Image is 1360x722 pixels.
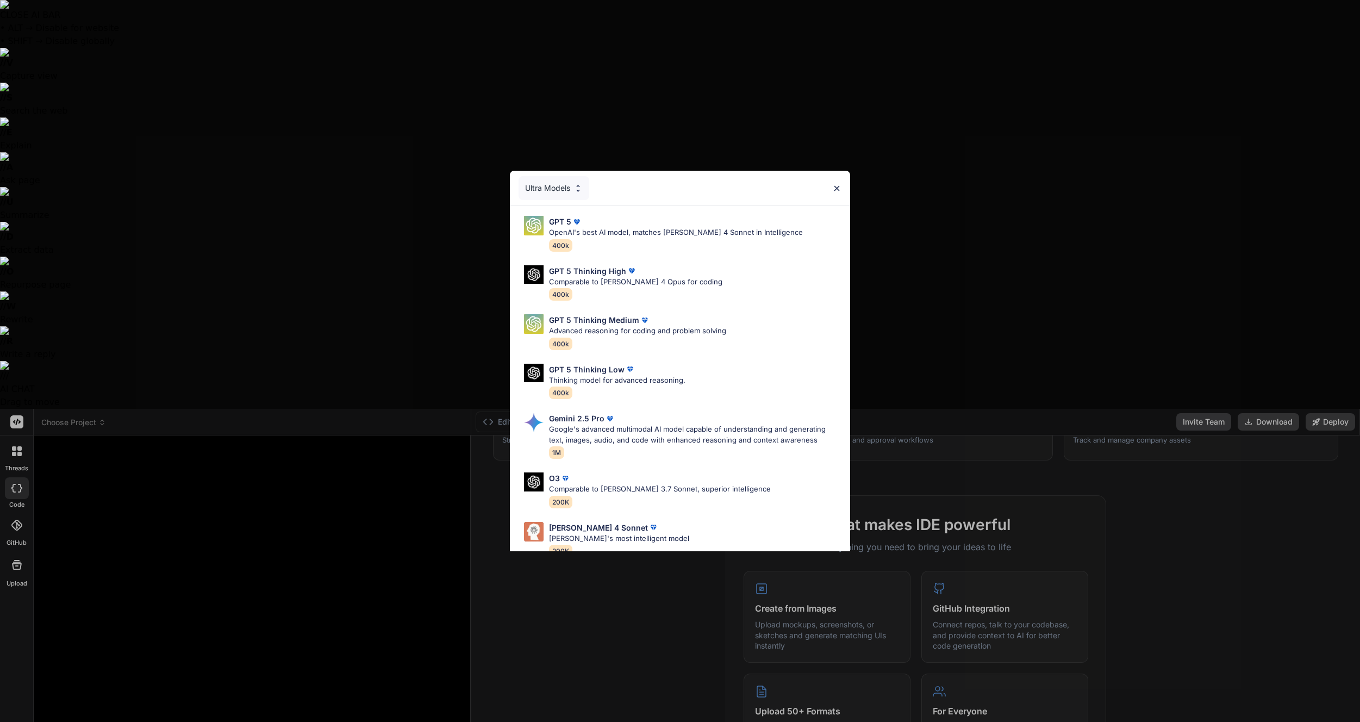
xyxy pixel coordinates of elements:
img: premium [604,413,615,424]
img: premium [648,522,659,533]
span: 200K [549,545,572,557]
p: [PERSON_NAME] 4 Sonnet [549,522,648,533]
img: Pick Models [524,522,544,541]
p: Gemini 2.5 Pro [549,413,604,424]
img: Pick Models [524,413,544,432]
span: 1M [549,446,564,459]
p: [PERSON_NAME]'s most intelligent model [549,533,689,544]
img: premium [560,473,571,484]
p: Comparable to [PERSON_NAME] 3.7 Sonnet, superior intelligence [549,484,771,495]
p: O3 [549,472,560,484]
p: Google's advanced multimodal AI model capable of understanding and generating text, images, audio... [549,424,841,445]
span: 200K [549,496,572,508]
img: Pick Models [524,472,544,491]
